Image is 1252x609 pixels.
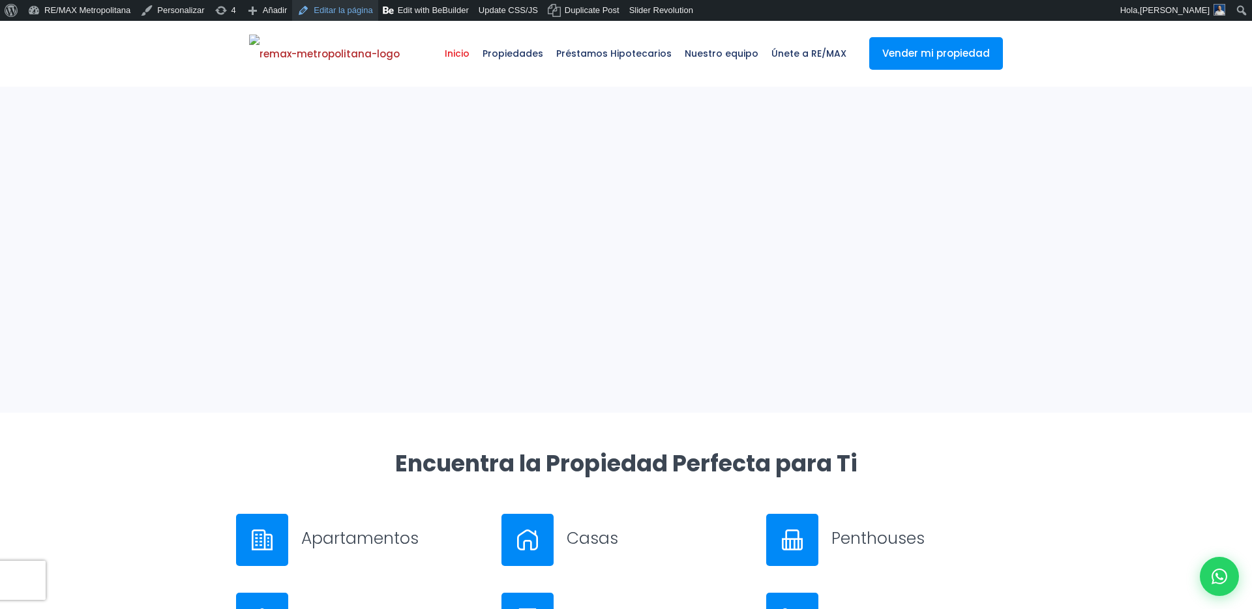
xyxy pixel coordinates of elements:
a: Inicio [438,21,476,86]
h3: Apartamentos [301,527,486,550]
a: Penthouses [766,514,1016,566]
span: [PERSON_NAME] [1140,5,1210,15]
img: remax-metropolitana-logo [249,35,400,74]
a: Apartamentos [236,514,486,566]
a: Únete a RE/MAX [765,21,853,86]
a: Préstamos Hipotecarios [550,21,678,86]
a: RE/MAX Metropolitana [249,21,400,86]
a: Propiedades [476,21,550,86]
span: Slider Revolution [629,5,693,15]
a: Casas [501,514,751,566]
a: Vender mi propiedad [869,37,1003,70]
span: Nuestro equipo [678,34,765,73]
strong: Encuentra la Propiedad Perfecta para Ti [395,447,857,479]
span: Préstamos Hipotecarios [550,34,678,73]
h3: Penthouses [831,527,1016,550]
h3: Casas [567,527,751,550]
span: Únete a RE/MAX [765,34,853,73]
span: Propiedades [476,34,550,73]
a: Nuestro equipo [678,21,765,86]
span: Inicio [438,34,476,73]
